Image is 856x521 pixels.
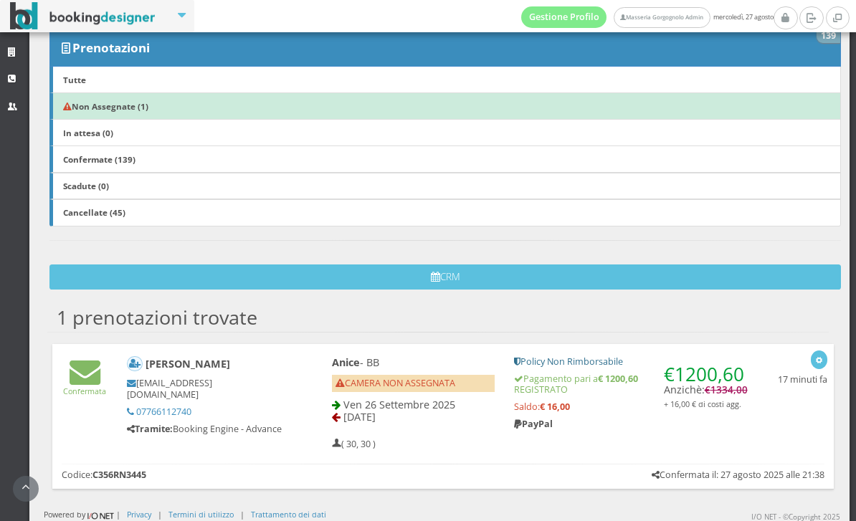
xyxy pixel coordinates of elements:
h4: - BB [332,356,495,368]
strong: € 16,00 [540,401,570,413]
a: Termini di utilizzo [168,509,234,520]
h5: Booking Engine - Advance [127,424,284,434]
h5: ( 30, 30 ) [332,439,376,449]
span: 1334,00 [710,383,748,396]
div: Powered by | [44,509,120,521]
span: € [664,361,744,387]
small: + 16,00 € di costi agg. [664,398,741,409]
img: BookingDesigner.com [10,2,156,30]
a: Masseria Gorgognolo Admin [614,7,710,28]
a: Non Assegnate (1) [49,92,841,120]
h5: [EMAIL_ADDRESS][DOMAIN_NAME] [127,378,284,399]
b: Scadute (0) [63,180,109,191]
span: € [705,383,748,396]
a: Confermata [63,374,106,396]
b: Cancellate (45) [63,206,125,218]
a: Cancellate (45) [49,199,841,226]
img: ionet_small_logo.png [85,510,116,521]
a: Scadute (0) [49,173,841,200]
b: Tramite: [127,423,173,435]
b: [PERSON_NAME] [146,356,230,370]
b: C356RN3445 [92,469,146,481]
b: Confermate (139) [63,153,135,165]
span: 1200,60 [675,361,744,387]
b: Anice [332,355,360,369]
a: Gestione Profilo [521,6,607,28]
span: [DATE] [343,410,376,424]
button: CRM [49,264,841,290]
h5: 17 minuti fa [778,374,827,385]
span: CAMERA NON ASSEGNATA [336,377,455,389]
h5: Codice: [62,469,146,480]
strong: € 1200,60 [598,373,638,385]
a: 07766112740 [136,406,191,418]
span: 139 [817,30,841,43]
a: Confermate (139) [49,145,841,173]
span: Ven 26 Settembre 2025 [343,398,455,411]
b: Non Assegnate (1) [63,100,148,112]
h5: Policy Non Rimborsabile [514,356,749,367]
span: mercoledì, 27 agosto [521,6,774,28]
h5: Pagamento pari a REGISTRATO [514,373,749,395]
a: Prenotazioni 139 [49,29,841,67]
a: Privacy [127,509,151,520]
b: Prenotazioni [72,39,150,56]
a: Trattamento dei dati [251,509,326,520]
h5: Saldo: [514,401,749,412]
b: Tutte [63,74,86,85]
div: | [240,509,244,520]
h5: Confermata il: 27 agosto 2025 alle 21:38 [652,469,824,480]
h2: 1 prenotazioni trovate [57,306,257,329]
a: Tutte [49,66,841,93]
div: | [158,509,162,520]
b: PayPal [514,418,553,430]
h4: Anzichè: [664,356,750,409]
a: In attesa (0) [49,119,841,146]
b: In attesa (0) [63,127,113,138]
